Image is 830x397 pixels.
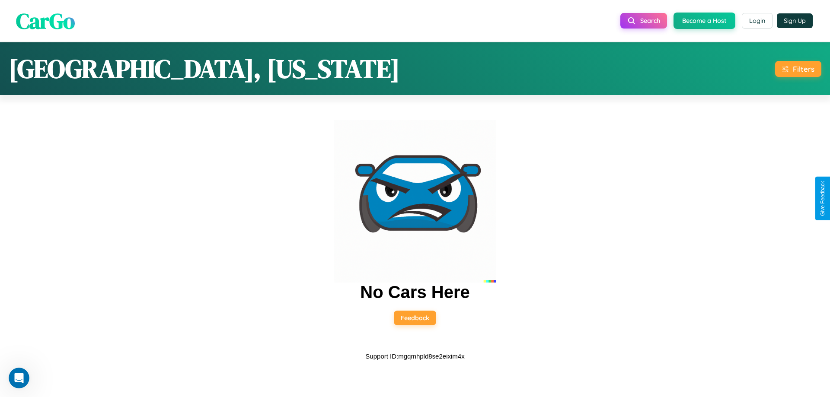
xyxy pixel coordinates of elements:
button: Become a Host [674,13,735,29]
button: Login [742,13,773,29]
img: car [334,120,496,283]
button: Feedback [394,311,436,325]
iframe: Intercom live chat [9,368,29,388]
span: CarGo [16,6,75,35]
h1: [GEOGRAPHIC_DATA], [US_STATE] [9,51,400,86]
p: Support ID: mgqmhpld8se2eixim4x [365,350,464,362]
h2: No Cars Here [360,283,469,302]
button: Filters [775,61,821,77]
span: Search [640,17,660,25]
div: Give Feedback [820,181,826,216]
div: Filters [793,64,814,73]
button: Sign Up [777,13,813,28]
button: Search [620,13,667,29]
